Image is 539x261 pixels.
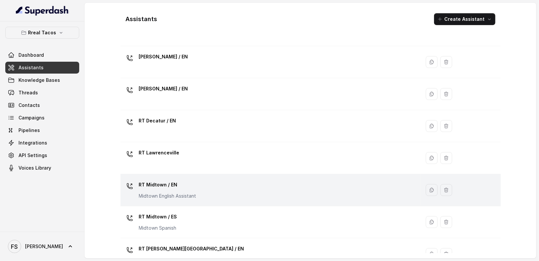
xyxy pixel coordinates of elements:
[18,77,60,83] span: Knowledge Bases
[139,193,196,199] p: Midtown English Assistant
[5,162,79,174] a: Voices Library
[139,115,176,126] p: RT Decatur / EN
[139,83,188,94] p: [PERSON_NAME] / EN
[139,212,177,222] p: RT Midtown / ES
[11,243,18,250] text: FS
[139,225,177,231] p: Midtown Spanish
[18,64,44,71] span: Assistants
[5,137,79,149] a: Integrations
[18,114,45,121] span: Campaigns
[18,152,47,159] span: API Settings
[139,51,188,62] p: [PERSON_NAME] / EN
[18,102,40,109] span: Contacts
[25,243,63,250] span: [PERSON_NAME]
[5,74,79,86] a: Knowledge Bases
[18,165,51,171] span: Voices Library
[5,27,79,39] button: Rreal Tacos
[16,5,69,16] img: light.svg
[18,127,40,134] span: Pipelines
[5,62,79,74] a: Assistants
[5,99,79,111] a: Contacts
[126,14,157,24] h1: Assistants
[18,140,47,146] span: Integrations
[5,124,79,136] a: Pipelines
[5,49,79,61] a: Dashboard
[434,13,495,25] button: Create Assistant
[5,149,79,161] a: API Settings
[28,29,56,37] p: Rreal Tacos
[139,244,244,254] p: RT [PERSON_NAME][GEOGRAPHIC_DATA] / EN
[139,147,180,158] p: RT Lawrenceville
[5,112,79,124] a: Campaigns
[18,89,38,96] span: Threads
[139,179,196,190] p: RT Midtown / EN
[5,237,79,256] a: [PERSON_NAME]
[5,87,79,99] a: Threads
[18,52,44,58] span: Dashboard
